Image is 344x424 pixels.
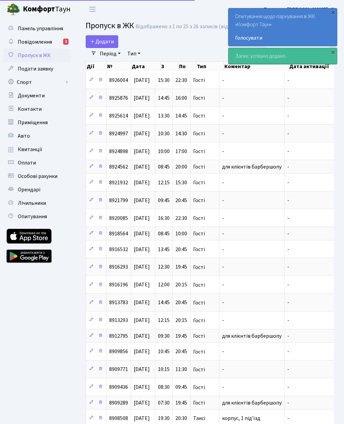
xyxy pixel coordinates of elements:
span: [DATE] [134,366,150,373]
span: Гості [193,367,205,372]
span: [DATE] [134,230,150,237]
span: 08:30 [158,384,170,391]
a: Спорт [3,76,71,89]
span: Гості [193,198,205,203]
span: 8916293 [109,264,128,271]
span: 8924898 [109,148,128,155]
span: Гості [193,247,205,252]
span: Гості [193,78,205,83]
span: Гості [193,400,205,406]
span: - [222,112,224,120]
span: 8909436 [109,384,128,391]
a: Опитування [3,210,71,223]
span: 08:45 [158,163,170,171]
span: - [222,246,224,253]
div: Запис успішно додано. [228,48,337,64]
span: [DATE] [134,348,150,356]
div: × [330,9,336,16]
span: 10:30 [158,130,170,137]
span: 20:45 [175,348,187,356]
button: Переключити навігацію [84,4,101,15]
span: 19:30 [158,415,170,422]
span: Панель управління [18,25,63,32]
span: 8913783 [109,299,128,307]
a: Особові рахунки [3,170,71,183]
span: Таун [23,4,71,15]
span: Документи [18,92,45,99]
span: - [287,215,289,222]
span: - [222,348,224,356]
a: Квитанції [3,143,71,156]
span: - [287,112,289,120]
span: - [222,215,224,222]
span: 10:15 [158,366,170,373]
span: - [287,384,289,391]
span: 12:15 [158,317,170,324]
span: Гості [193,282,205,288]
span: 8918564 [109,230,128,237]
span: Гості [193,180,205,185]
span: для клієнтів барбершопу [222,399,282,407]
a: Авто [3,129,71,143]
span: Гості [193,333,205,339]
span: 07:30 [158,399,170,407]
span: 8921799 [109,197,128,204]
span: - [287,299,289,307]
span: - [287,366,289,373]
div: Опитування щодо паркування в ЖК «Комфорт Таун» [228,8,337,46]
span: - [287,332,289,340]
span: 15:30 [158,77,170,84]
span: - [222,384,224,391]
span: 09:45 [158,197,170,204]
th: Дата активації [289,62,336,71]
th: Дата [131,62,161,71]
a: Панель управління [3,22,71,35]
span: 14:45 [158,299,170,307]
span: для клієнтів барбершопу [222,332,282,340]
span: 8909771 [109,366,128,373]
span: Повідомлення [18,38,52,46]
span: - [287,94,289,102]
span: Приміщення [18,119,48,126]
span: [DATE] [134,112,150,120]
span: Пропуск в ЖК [86,20,134,32]
span: - [222,281,224,289]
span: - [287,348,289,356]
a: Період [97,48,123,59]
span: 10:00 [175,230,187,237]
span: Орендарі [18,186,40,193]
span: - [287,130,289,137]
span: 19:45 [175,399,187,407]
a: Лічильники [3,196,71,210]
span: [DATE] [134,264,150,271]
span: 10:00 [158,148,170,155]
a: Оплати [3,156,71,170]
a: Додати [86,35,118,48]
span: Гості [193,149,205,154]
span: 20:45 [175,197,187,204]
img: logo.png [7,3,20,16]
span: корпус, 1 під'їзд [222,415,260,422]
span: - [222,148,224,155]
span: [DATE] [134,197,150,204]
span: 20:45 [175,299,187,307]
b: Блєдних [PERSON_NAME]. О. [264,6,336,13]
span: - [222,94,224,102]
span: - [287,148,289,155]
span: [DATE] [134,148,150,155]
span: 8925876 [109,94,128,102]
a: Приміщення [3,116,71,129]
span: 20:30 [175,415,187,422]
span: Гості [193,113,205,119]
span: 8916532 [109,246,128,253]
th: Коментар [224,62,289,71]
span: - [287,246,289,253]
span: Квитанції [18,146,42,153]
span: 20:15 [175,281,187,289]
span: [DATE] [134,215,150,222]
span: 8921932 [109,179,128,186]
span: 13:45 [158,246,170,253]
span: 09:45 [175,384,187,391]
span: - [287,197,289,204]
div: Відображено з 1 по 25 з 26 записів (відфільтровано з 25 записів). [136,23,292,30]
